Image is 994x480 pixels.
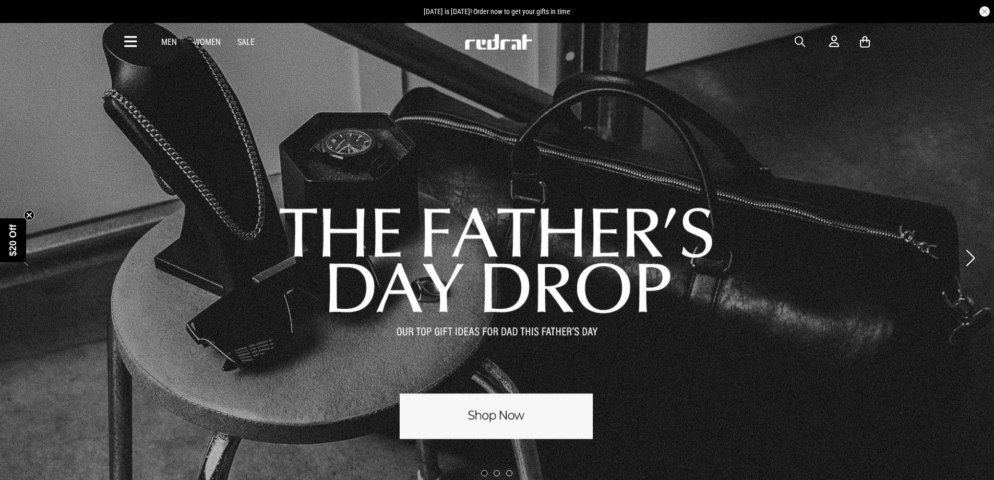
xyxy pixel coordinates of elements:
a: Sale [237,37,255,47]
span: $20 Off [8,224,18,256]
a: Women [194,37,221,47]
button: Close teaser [24,210,34,220]
img: Redrat logo [464,34,533,50]
span: [DATE] is [DATE]! Order now to get your gifts in time [424,7,570,16]
a: Men [161,37,177,47]
button: Next slide [963,247,977,270]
